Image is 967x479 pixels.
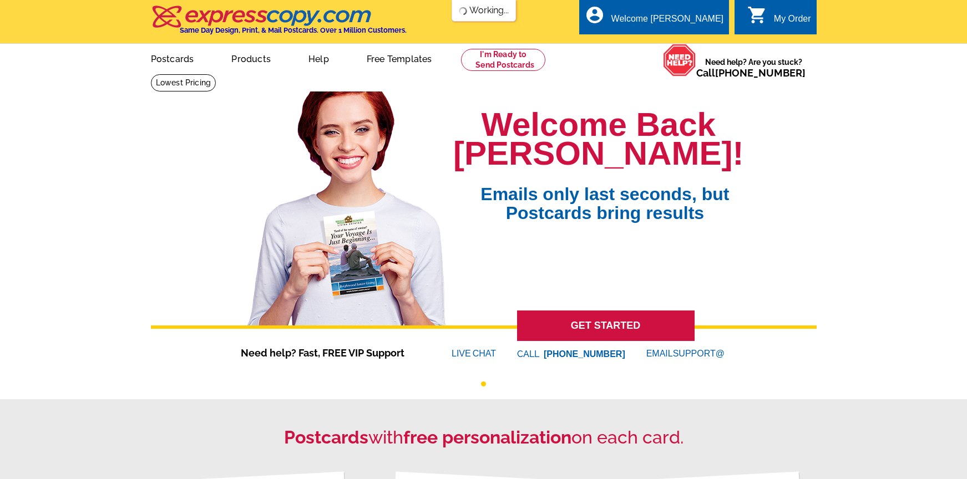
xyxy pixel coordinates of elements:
[481,381,486,386] button: 1 of 1
[452,347,473,360] font: LIVE
[453,110,743,168] h1: Welcome Back [PERSON_NAME]!
[133,45,212,71] a: Postcards
[663,44,696,77] img: help
[458,7,467,16] img: loading...
[585,5,605,25] i: account_circle
[466,168,743,222] span: Emails only last seconds, but Postcards bring results
[151,427,817,448] h2: with on each card.
[696,67,806,79] span: Call
[611,14,723,29] div: Welcome [PERSON_NAME]
[180,26,407,34] h4: Same Day Design, Print, & Mail Postcards. Over 1 Million Customers.
[151,13,407,34] a: Same Day Design, Print, & Mail Postcards. Over 1 Million Customers.
[284,427,368,447] strong: Postcards
[291,45,347,71] a: Help
[673,347,726,360] font: SUPPORT@
[452,349,496,358] a: LIVECHAT
[241,345,418,360] span: Need help? Fast, FREE VIP Support
[517,310,695,341] a: GET STARTED
[403,427,571,447] strong: free personalization
[349,45,450,71] a: Free Templates
[715,67,806,79] a: [PHONE_NUMBER]
[214,45,288,71] a: Products
[696,57,811,79] span: Need help? Are you stuck?
[774,14,811,29] div: My Order
[747,12,811,26] a: shopping_cart My Order
[241,83,453,325] img: welcome-back-logged-in.png
[747,5,767,25] i: shopping_cart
